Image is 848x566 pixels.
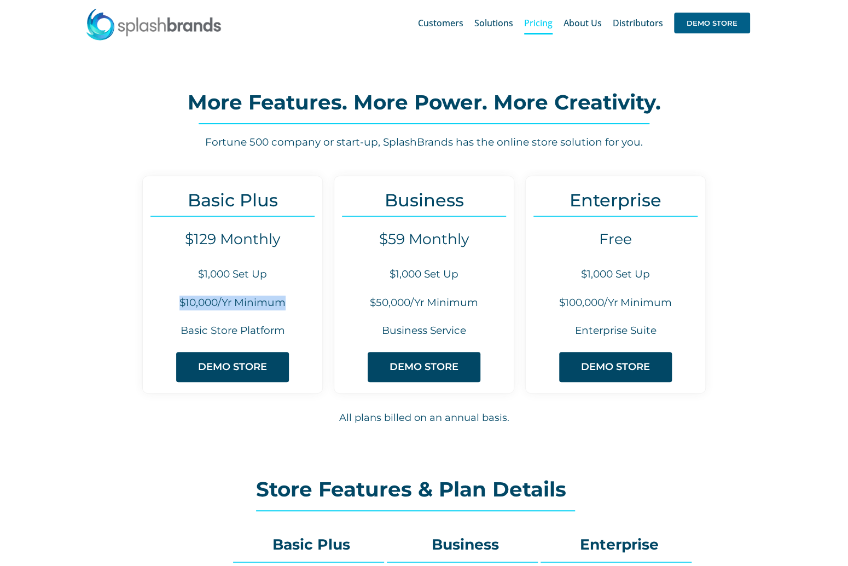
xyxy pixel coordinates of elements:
[85,8,222,41] img: SplashBrands.com Logo
[613,5,663,41] a: Distributors
[198,361,267,373] span: DEMO STORE
[524,19,553,27] span: Pricing
[526,190,705,210] h3: Enterprise
[526,230,705,248] h4: Free
[143,230,322,248] h4: $129 Monthly
[674,13,750,33] span: DEMO STORE
[55,135,793,150] h6: Fortune 500 company or start-up, SplashBrands has the online store solution for you.
[334,267,514,282] h6: $1,000 Set Up
[526,324,705,338] h6: Enterprise Suite
[526,267,705,282] h6: $1,000 Set Up
[474,19,513,27] span: Solutions
[256,478,592,500] h2: Store Features & Plan Details
[579,535,658,553] strong: Enterprise
[564,19,602,27] span: About Us
[418,19,463,27] span: Customers
[432,535,499,553] strong: Business
[581,361,650,373] span: DEMO STORE
[272,535,350,553] strong: Basic Plus
[143,267,322,282] h6: $1,000 Set Up
[334,190,514,210] h3: Business
[55,91,793,113] h2: More Features. More Power. More Creativity.
[559,352,672,382] a: DEMO STORE
[526,296,705,310] h6: $100,000/Yr Minimum
[368,352,480,382] a: DEMO STORE
[334,230,514,248] h4: $59 Monthly
[143,324,322,338] h6: Basic Store Platform
[143,296,322,310] h6: $10,000/Yr Minimum
[43,411,806,425] h6: All plans billed on an annual basis.
[176,352,289,382] a: DEMO STORE
[334,324,514,338] h6: Business Service
[418,5,750,41] nav: Main Menu
[334,296,514,310] h6: $50,000/Yr Minimum
[418,5,463,41] a: Customers
[143,190,322,210] h3: Basic Plus
[524,5,553,41] a: Pricing
[390,361,458,373] span: DEMO STORE
[613,19,663,27] span: Distributors
[674,5,750,41] a: DEMO STORE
